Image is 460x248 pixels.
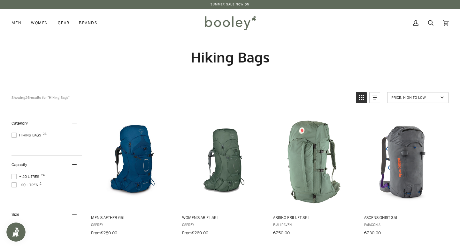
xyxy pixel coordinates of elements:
[356,92,367,103] a: View grid mode
[11,48,448,66] h1: Hiking Bags
[11,9,26,37] a: Men
[273,230,290,236] span: €250.00
[11,120,28,126] span: Category
[11,182,40,188] span: - 20 Litres
[363,120,447,204] img: Patagonia Ascensionist 35L Noble Grey - Booley Galway
[182,215,264,220] span: Women's Ariel 55L
[363,114,447,238] a: Ascensionist 35L
[58,20,70,26] span: Gear
[11,174,41,179] span: + 20 Litres
[181,114,265,238] a: Women's Ariel 55L
[273,222,355,227] span: Fjallraven
[11,92,70,103] div: Showing results for "Hiking Bags"
[182,222,264,227] span: Osprey
[272,114,356,238] a: Abisko Friluft 35L
[79,20,97,26] span: Brands
[91,222,173,227] span: Osprey
[25,95,30,100] b: 26
[53,9,74,37] a: Gear
[11,211,19,217] span: Size
[11,132,43,138] span: Hiking Bags
[192,230,208,236] span: €260.00
[91,215,173,220] span: Men's Aether 65L
[387,92,448,103] a: Sort options
[211,2,250,7] a: SUMMER SALE NOW ON
[74,9,102,37] a: Brands
[6,222,26,242] iframe: Button to open loyalty program pop-up
[202,14,258,32] img: Booley
[26,9,53,37] a: Women
[91,230,101,236] span: From
[31,20,48,26] span: Women
[364,230,381,236] span: €230.00
[391,95,438,100] span: Price: High to Low
[41,174,45,177] span: 24
[11,162,27,168] span: Capacity
[43,132,47,135] span: 26
[40,182,42,185] span: 2
[364,222,446,227] span: Patagonia
[101,230,117,236] span: €280.00
[11,20,21,26] span: Men
[90,114,174,238] a: Men's Aether 65L
[272,120,356,204] img: Fjallraven Abisko Friluft 35L Patina Green - Booley Galway
[364,215,446,220] span: Ascensionist 35L
[369,92,380,103] a: View list mode
[273,215,355,220] span: Abisko Friluft 35L
[90,120,174,204] img: Osprey Men's Aether 65L Deep Water Blue - Booley Galway
[182,230,192,236] span: From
